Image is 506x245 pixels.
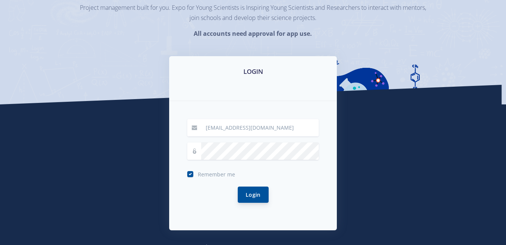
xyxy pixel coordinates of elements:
button: Login [238,187,269,203]
h3: LOGIN [178,67,328,77]
strong: All accounts need approval for app use. [194,29,312,38]
input: Email / User ID [201,119,319,136]
p: Project management built for you. Expo for Young Scientists is Inspiring Young Scientists and Res... [80,3,427,23]
span: Remember me [198,171,235,178]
